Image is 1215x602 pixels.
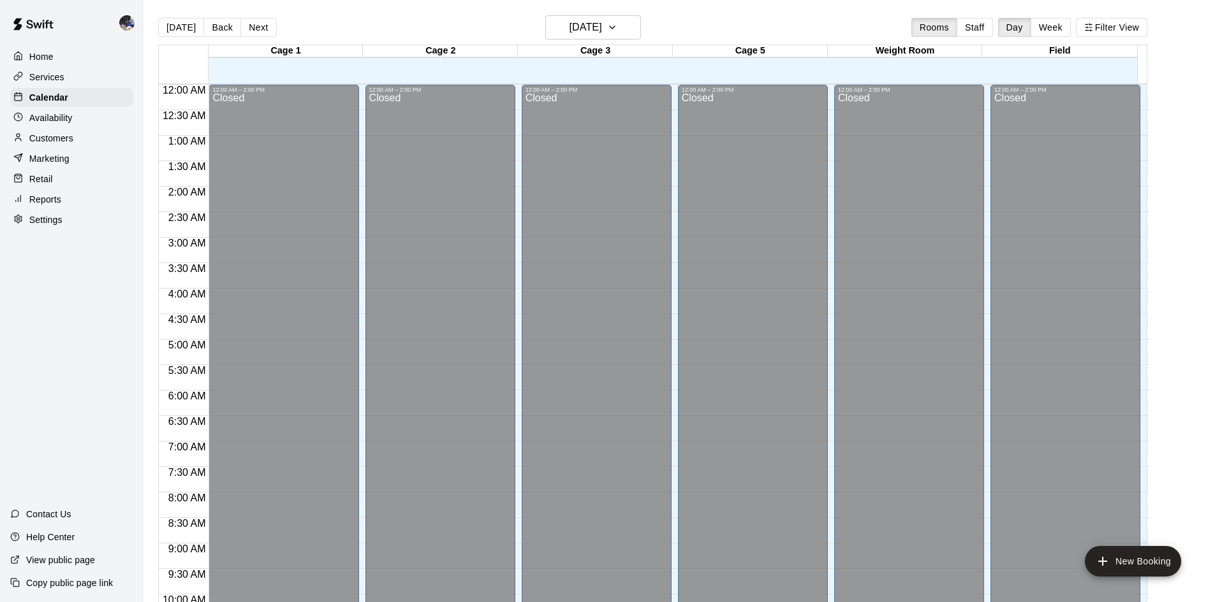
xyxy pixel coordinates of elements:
span: 6:30 AM [165,416,209,427]
button: Next [240,18,276,37]
div: Cage 3 [518,45,673,57]
p: Services [29,71,64,83]
a: Reports [10,190,133,209]
p: Calendar [29,91,68,104]
span: 8:00 AM [165,492,209,503]
button: add [1085,546,1181,577]
p: View public page [26,554,95,566]
span: 1:30 AM [165,161,209,172]
span: 6:00 AM [165,391,209,401]
span: 12:30 AM [159,110,209,121]
span: 5:30 AM [165,365,209,376]
div: Cage 2 [363,45,518,57]
button: Filter View [1076,18,1147,37]
span: 1:00 AM [165,136,209,147]
button: Week [1031,18,1071,37]
span: 9:00 AM [165,543,209,554]
a: Retail [10,169,133,189]
button: [DATE] [158,18,204,37]
span: 5:00 AM [165,340,209,350]
a: Services [10,68,133,87]
a: Marketing [10,149,133,168]
img: Kevin Chandler [119,15,135,31]
h6: [DATE] [570,18,602,36]
p: Contact Us [26,508,71,520]
div: Cage 5 [673,45,828,57]
span: 3:00 AM [165,238,209,248]
p: Availability [29,111,73,124]
div: 12:00 AM – 2:00 PM [994,87,1137,93]
div: 12:00 AM – 2:00 PM [212,87,355,93]
span: 2:00 AM [165,187,209,197]
span: 9:30 AM [165,569,209,580]
div: 12:00 AM – 2:00 PM [838,87,980,93]
a: Settings [10,210,133,229]
span: 7:30 AM [165,467,209,478]
div: 12:00 AM – 2:00 PM [369,87,512,93]
p: Customers [29,132,73,145]
span: 3:30 AM [165,263,209,274]
button: Day [998,18,1031,37]
div: 12:00 AM – 2:00 PM [526,87,668,93]
p: Reports [29,193,61,206]
span: 12:00 AM [159,85,209,96]
a: Customers [10,129,133,148]
span: 8:30 AM [165,518,209,529]
button: Rooms [911,18,957,37]
div: 12:00 AM – 2:00 PM [682,87,824,93]
button: [DATE] [545,15,641,39]
p: Home [29,50,54,63]
p: Marketing [29,152,70,165]
span: 7:00 AM [165,441,209,452]
p: Help Center [26,531,75,543]
a: Calendar [10,88,133,107]
span: 4:00 AM [165,289,209,299]
p: Settings [29,213,63,226]
div: Kevin Chandler [117,10,144,36]
div: Weight Room [828,45,983,57]
a: Availability [10,108,133,127]
span: 2:30 AM [165,212,209,223]
button: Back [203,18,241,37]
p: Retail [29,173,53,185]
span: 4:30 AM [165,314,209,325]
div: Cage 1 [209,45,364,57]
div: Field [982,45,1137,57]
button: Staff [957,18,993,37]
a: Home [10,47,133,66]
p: Copy public page link [26,577,113,589]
